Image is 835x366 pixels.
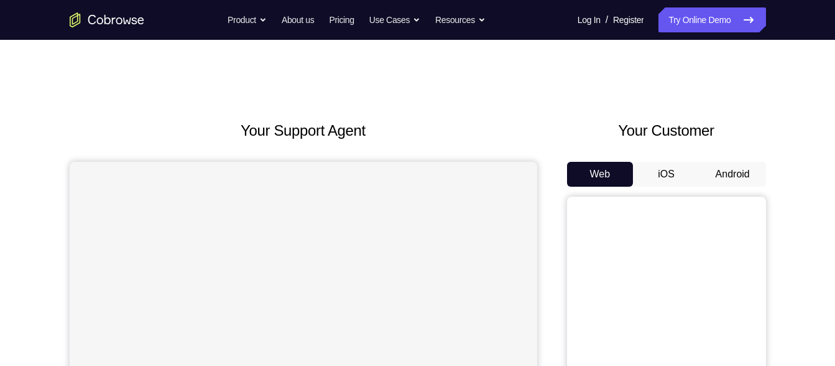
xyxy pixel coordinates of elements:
[228,7,267,32] button: Product
[329,7,354,32] a: Pricing
[699,162,766,187] button: Android
[613,7,644,32] a: Register
[282,7,314,32] a: About us
[567,162,634,187] button: Web
[369,7,420,32] button: Use Cases
[567,120,766,142] h2: Your Customer
[633,162,699,187] button: iOS
[606,12,608,27] span: /
[658,7,765,32] a: Try Online Demo
[435,7,486,32] button: Resources
[70,120,537,142] h2: Your Support Agent
[70,12,144,27] a: Go to the home page
[578,7,601,32] a: Log In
